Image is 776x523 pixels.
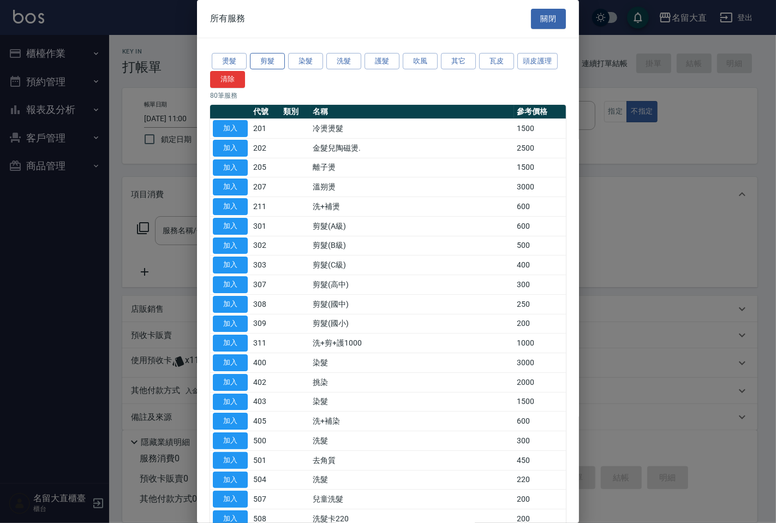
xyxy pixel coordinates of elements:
td: 剪髮(C級) [311,255,514,275]
button: 加入 [213,140,248,157]
td: 挑染 [311,372,514,392]
td: 剪髮(B級) [311,236,514,255]
button: 加入 [213,452,248,469]
td: 洗髮 [311,431,514,451]
td: 201 [250,119,280,139]
button: 關閉 [531,9,566,29]
td: 洗+補燙 [311,197,514,217]
button: 加入 [213,159,248,176]
button: 加入 [213,296,248,313]
td: 205 [250,158,280,177]
td: 400 [250,353,280,373]
td: 3000 [514,353,566,373]
td: 2000 [514,372,566,392]
td: 1500 [514,392,566,412]
td: 211 [250,197,280,217]
td: 309 [250,314,280,334]
button: 加入 [213,198,248,215]
td: 洗髮 [311,470,514,490]
td: 兒童洗髮 [311,490,514,509]
td: 1000 [514,334,566,353]
td: 染髮 [311,353,514,373]
td: 冷燙燙髮 [311,119,514,139]
td: 200 [514,490,566,509]
td: 207 [250,177,280,197]
button: 加入 [213,179,248,195]
td: 450 [514,450,566,470]
td: 300 [514,431,566,451]
td: 400 [514,255,566,275]
td: 600 [514,216,566,236]
button: 吹風 [403,53,438,70]
td: 250 [514,294,566,314]
button: 加入 [213,374,248,391]
td: 洗+剪+護1000 [311,334,514,353]
span: 所有服務 [210,13,245,24]
button: 洗髮 [326,53,361,70]
td: 1500 [514,158,566,177]
button: 加入 [213,316,248,332]
button: 加入 [213,335,248,352]
td: 301 [250,216,280,236]
button: 加入 [213,276,248,293]
td: 1500 [514,119,566,139]
button: 其它 [441,53,476,70]
th: 類別 [280,105,311,119]
td: 507 [250,490,280,509]
td: 202 [250,138,280,158]
td: 剪髮(國小) [311,314,514,334]
td: 離子燙 [311,158,514,177]
button: 加入 [213,120,248,137]
button: 加入 [213,491,248,508]
td: 去角質 [311,450,514,470]
td: 染髮 [311,392,514,412]
td: 溫朔燙 [311,177,514,197]
td: 600 [514,412,566,431]
th: 參考價格 [514,105,566,119]
button: 加入 [213,354,248,371]
td: 300 [514,275,566,295]
button: 剪髮 [250,53,285,70]
td: 剪髮(A級) [311,216,514,236]
button: 燙髮 [212,53,247,70]
td: 303 [250,255,280,275]
button: 護髮 [365,53,399,70]
td: 剪髮(高中) [311,275,514,295]
td: 311 [250,334,280,353]
button: 加入 [213,257,248,274]
td: 600 [514,197,566,217]
td: 金髮兒陶磁燙. [311,138,514,158]
td: 501 [250,450,280,470]
p: 80 筆服務 [210,91,566,100]
td: 500 [250,431,280,451]
td: 308 [250,294,280,314]
button: 加入 [213,218,248,235]
td: 2500 [514,138,566,158]
td: 402 [250,372,280,392]
th: 代號 [250,105,280,119]
button: 加入 [213,472,248,489]
td: 3000 [514,177,566,197]
th: 名稱 [311,105,514,119]
button: 加入 [213,413,248,430]
button: 清除 [210,71,245,88]
td: 洗+補染 [311,412,514,431]
button: 加入 [213,237,248,254]
td: 剪髮(國中) [311,294,514,314]
button: 染髮 [288,53,323,70]
button: 瓦皮 [479,53,514,70]
td: 302 [250,236,280,255]
td: 405 [250,412,280,431]
td: 220 [514,470,566,490]
td: 200 [514,314,566,334]
td: 307 [250,275,280,295]
td: 403 [250,392,280,412]
td: 504 [250,470,280,490]
button: 加入 [213,394,248,411]
button: 加入 [213,432,248,449]
button: 頭皮護理 [517,53,558,70]
td: 500 [514,236,566,255]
